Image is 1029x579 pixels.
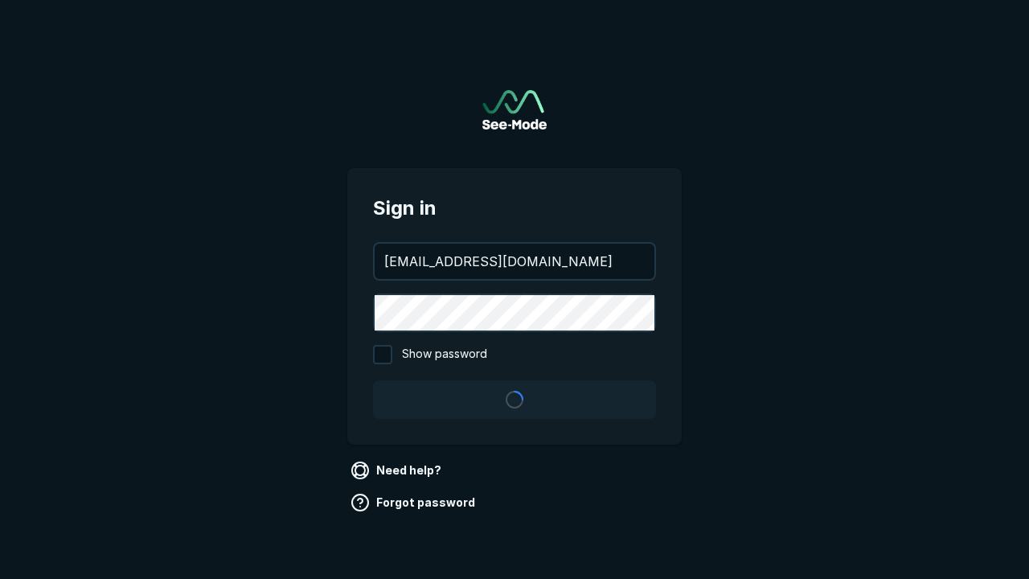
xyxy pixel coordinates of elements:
a: Go to sign in [482,90,547,129]
a: Need help? [347,458,448,483]
span: Show password [402,345,487,364]
img: See-Mode Logo [482,90,547,129]
span: Sign in [373,194,656,223]
input: your@email.com [375,244,654,279]
a: Forgot password [347,490,482,515]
